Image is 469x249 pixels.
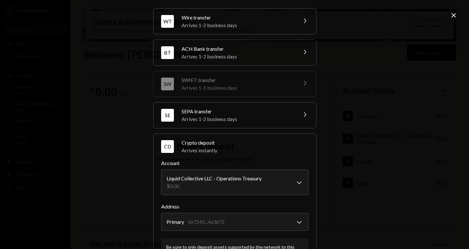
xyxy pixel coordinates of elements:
button: Address [161,213,309,231]
button: SESEPA transferArrives 1-2 business days [153,102,316,128]
div: ACH Bank transfer [182,45,293,53]
div: 0x7242...4a3672 [188,218,225,226]
div: Arrives 1-5 business days [182,84,293,92]
div: CD [161,140,174,153]
div: WT [161,15,174,28]
label: Account [161,159,309,167]
div: Arrives 1-2 business days [182,21,293,29]
div: Crypto deposit [182,139,309,147]
div: Arrives 1-2 business days [182,53,293,60]
div: Wire transfer [182,14,293,21]
button: SWSWIFT transferArrives 1-5 business days [153,71,316,97]
button: CDCrypto depositArrives instantly [153,134,316,159]
button: Account [161,170,309,195]
div: Arrives 1-2 business days [182,115,293,123]
div: Arrives instantly [182,147,309,154]
div: SE [161,109,174,122]
button: BTACH Bank transferArrives 1-2 business days [153,40,316,65]
label: Address [161,203,309,210]
button: WTWire transferArrives 1-2 business days [153,9,316,34]
div: SWIFT transfer [182,76,293,84]
div: SEPA transfer [182,108,293,115]
div: SW [161,78,174,90]
div: BT [161,46,174,59]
